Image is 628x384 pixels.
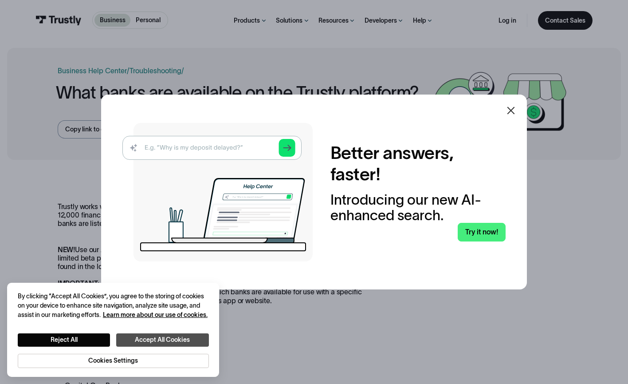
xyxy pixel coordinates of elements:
div: Cookie banner [7,283,220,377]
h2: Better answers, faster! [330,143,506,185]
div: Privacy [18,292,209,368]
button: Accept All Cookies [116,333,208,347]
button: Cookies Settings [18,354,209,368]
div: By clicking “Accept All Cookies”, you agree to the storing of cookies on your device to enhance s... [18,292,209,320]
div: Introducing our new AI-enhanced search. [330,192,506,223]
a: More information about your privacy, opens in a new tab [103,311,208,318]
button: Reject All [18,333,110,347]
a: Try it now! [458,223,506,241]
